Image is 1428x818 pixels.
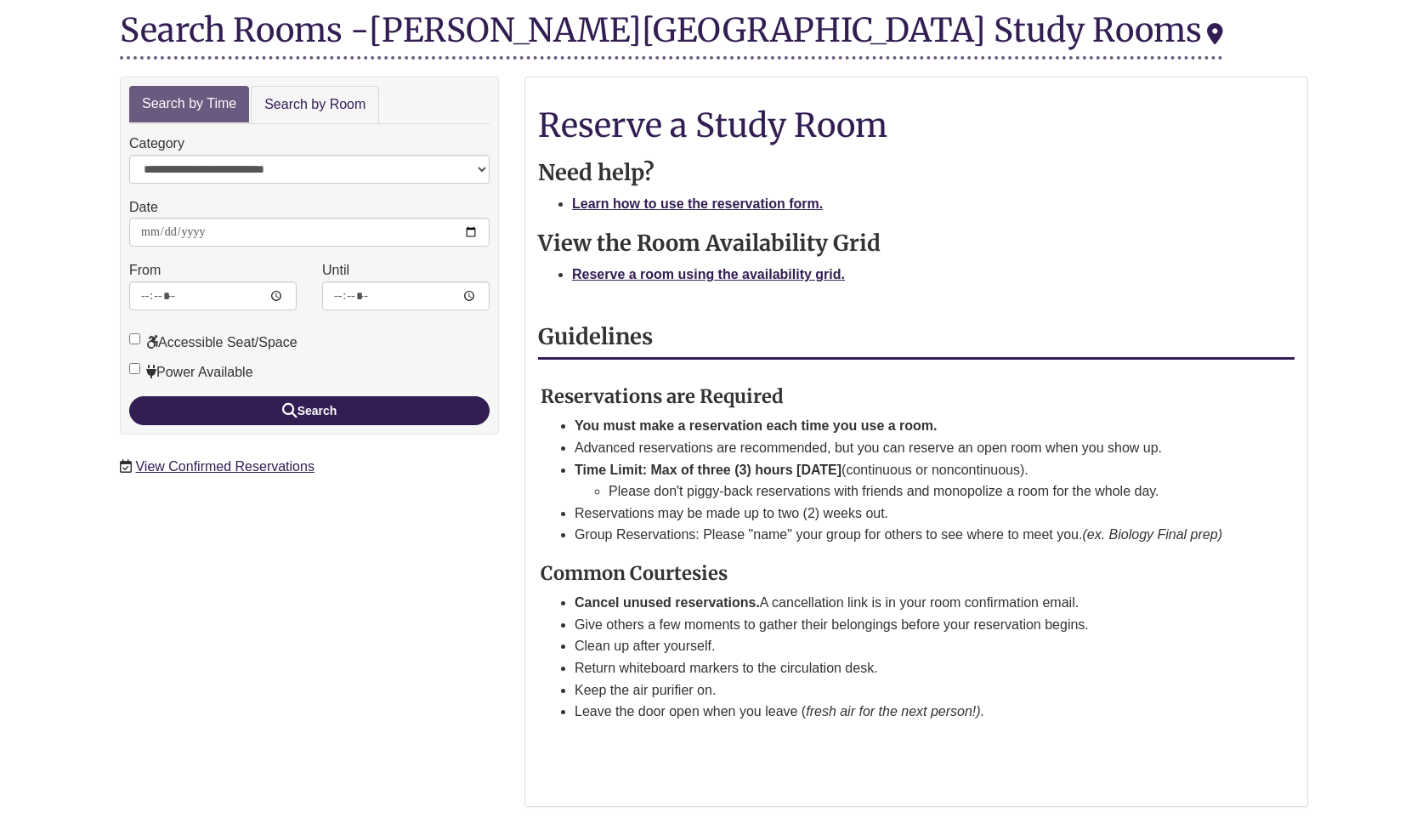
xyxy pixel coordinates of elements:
[575,437,1254,459] li: Advanced reservations are recommended, but you can reserve an open room when you show up.
[806,704,984,719] em: fresh air for the next person!).
[129,333,140,344] input: Accessible Seat/Space
[538,159,654,186] strong: Need help?
[575,635,1254,657] li: Clean up after yourself.
[575,614,1254,636] li: Give others a few moments to gather their belongings before your reservation begins.
[1082,527,1222,542] em: (ex. Biology Final prep)
[538,107,1295,143] h1: Reserve a Study Room
[575,657,1254,679] li: Return whiteboard markers to the circulation desk.
[609,480,1254,503] li: Please don't piggy-back reservations with friends and monopolize a room for the whole day.
[572,267,845,281] a: Reserve a room using the availability grid.
[575,679,1254,702] li: Keep the air purifier on.
[572,196,823,211] a: Learn how to use the reservation form.
[538,230,881,257] strong: View the Room Availability Grid
[575,701,1254,723] li: Leave the door open when you leave (
[575,592,1254,614] li: A cancellation link is in your room confirmation email.
[135,459,314,474] a: View Confirmed Reservations
[129,86,249,122] a: Search by Time
[251,86,379,124] a: Search by Room
[575,503,1254,525] li: Reservations may be made up to two (2) weeks out.
[129,363,140,374] input: Power Available
[575,524,1254,546] li: Group Reservations: Please "name" your group for others to see where to meet you.
[129,259,161,281] label: From
[538,323,653,350] strong: Guidelines
[129,332,297,354] label: Accessible Seat/Space
[322,259,349,281] label: Until
[575,463,841,477] strong: Time Limit: Max of three (3) hours [DATE]
[120,12,1223,60] div: Search Rooms -
[541,384,784,408] strong: Reservations are Required
[575,459,1254,503] li: (continuous or noncontinuous).
[575,595,760,610] strong: Cancel unused reservations.
[129,396,490,425] button: Search
[129,133,184,155] label: Category
[575,418,938,433] strong: You must make a reservation each time you use a room.
[541,561,728,585] strong: Common Courtesies
[129,196,158,219] label: Date
[369,9,1223,50] div: [PERSON_NAME][GEOGRAPHIC_DATA] Study Rooms
[129,361,253,383] label: Power Available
